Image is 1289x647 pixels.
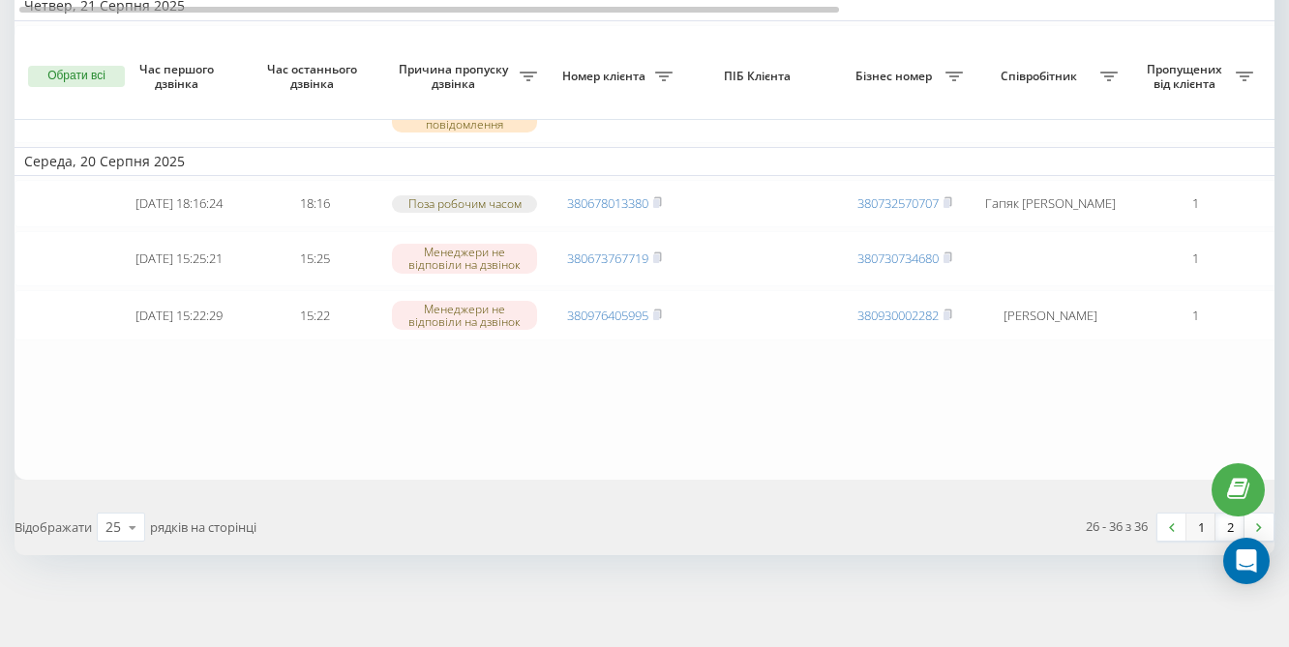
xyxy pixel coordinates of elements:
[857,307,939,324] a: 380930002282
[127,62,231,92] span: Час першого дзвінка
[15,518,92,536] span: Відображати
[1127,290,1263,341] td: 1
[982,69,1100,84] span: Співробітник
[1215,514,1244,541] a: 2
[150,518,256,536] span: рядків на сторінці
[262,62,367,92] span: Час останнього дзвінка
[857,250,939,267] a: 380730734680
[111,290,247,341] td: [DATE] 15:22:29
[392,62,520,92] span: Причина пропуску дзвінка
[105,517,121,537] div: 25
[111,25,247,76] td: [DATE] 16:41:45
[567,307,648,324] a: 380976405995
[111,180,247,227] td: [DATE] 18:16:24
[1127,25,1263,76] td: 1
[1127,231,1263,285] td: 1
[247,231,382,285] td: 15:25
[1127,180,1263,227] td: 1
[247,180,382,227] td: 18:16
[847,69,945,84] span: Бізнес номер
[392,195,537,212] div: Поза робочим часом
[247,290,382,341] td: 15:22
[392,244,537,273] div: Менеджери не відповіли на дзвінок
[392,301,537,330] div: Менеджери не відповіли на дзвінок
[699,69,821,84] span: ПІБ Клієнта
[973,25,1127,76] td: [PERSON_NAME]
[567,250,648,267] a: 380673767719
[973,180,1127,227] td: Гапяк [PERSON_NAME]
[973,290,1127,341] td: [PERSON_NAME]
[247,25,382,76] td: 16:41
[567,194,648,212] a: 380678013380
[28,66,125,87] button: Обрати всі
[556,69,655,84] span: Номер клієнта
[857,194,939,212] a: 380732570707
[1137,62,1236,92] span: Пропущених від клієнта
[111,231,247,285] td: [DATE] 15:25:21
[1223,538,1270,584] div: Open Intercom Messenger
[1186,514,1215,541] a: 1
[1086,516,1148,536] div: 26 - 36 з 36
